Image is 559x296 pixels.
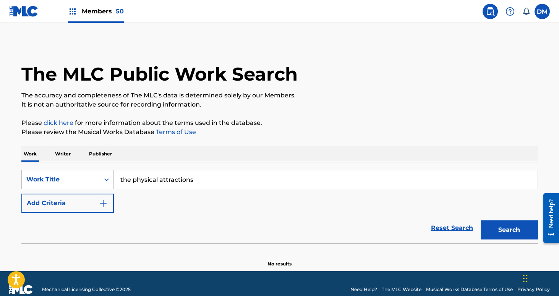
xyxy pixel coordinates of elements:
[116,8,124,15] span: 50
[21,100,538,109] p: It is not an authoritative source for recording information.
[506,7,515,16] img: help
[21,63,298,86] h1: The MLC Public Work Search
[44,119,73,126] a: click here
[523,267,528,290] div: Drag
[9,6,39,17] img: MLC Logo
[350,286,377,293] a: Need Help?
[21,118,538,128] p: Please for more information about the terms used in the database.
[99,199,108,208] img: 9d2ae6d4665cec9f34b9.svg
[21,194,114,213] button: Add Criteria
[68,7,77,16] img: Top Rightsholders
[426,286,513,293] a: Musical Works Database Terms of Use
[486,7,495,16] img: search
[267,251,292,267] p: No results
[517,286,550,293] a: Privacy Policy
[382,286,421,293] a: The MLC Website
[53,146,73,162] p: Writer
[21,128,538,137] p: Please review the Musical Works Database
[21,170,538,243] form: Search Form
[521,259,559,296] iframe: Chat Widget
[21,91,538,100] p: The accuracy and completeness of The MLC's data is determined solely by our Members.
[82,7,124,16] span: Members
[535,4,550,19] div: User Menu
[538,188,559,249] iframe: Resource Center
[502,4,518,19] div: Help
[483,4,498,19] a: Public Search
[522,8,530,15] div: Notifications
[9,285,33,294] img: logo
[481,220,538,239] button: Search
[154,128,196,136] a: Terms of Use
[427,220,477,236] a: Reset Search
[42,286,131,293] span: Mechanical Licensing Collective © 2025
[21,146,39,162] p: Work
[26,175,95,184] div: Work Title
[87,146,114,162] p: Publisher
